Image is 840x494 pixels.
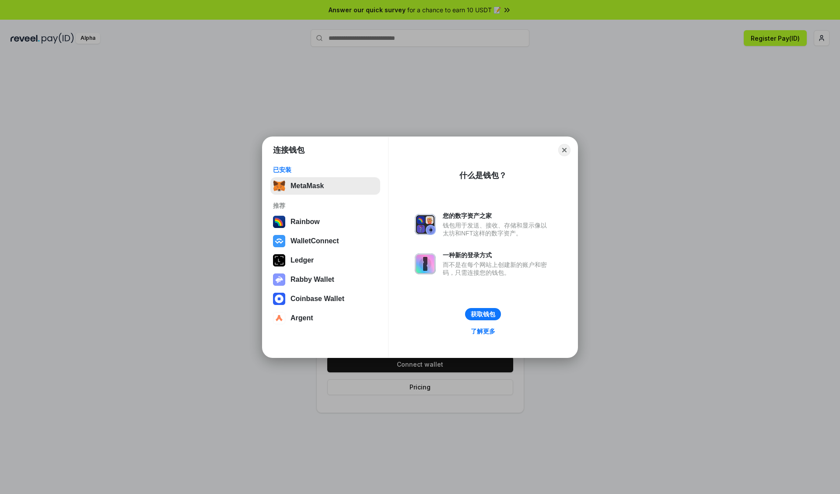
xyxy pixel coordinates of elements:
[290,314,313,322] div: Argent
[273,202,378,210] div: 推荐
[290,237,339,245] div: WalletConnect
[273,145,304,155] h1: 连接钱包
[270,177,380,195] button: MetaMask
[443,221,551,237] div: 钱包用于发送、接收、存储和显示像以太坊和NFT这样的数字资产。
[270,271,380,288] button: Rabby Wallet
[443,212,551,220] div: 您的数字资产之家
[273,216,285,228] img: svg+xml,%3Csvg%20width%3D%22120%22%20height%3D%22120%22%20viewBox%3D%220%200%20120%20120%22%20fil...
[270,290,380,308] button: Coinbase Wallet
[471,310,495,318] div: 获取钱包
[270,232,380,250] button: WalletConnect
[290,182,324,190] div: MetaMask
[290,256,314,264] div: Ledger
[471,327,495,335] div: 了解更多
[290,276,334,284] div: Rabby Wallet
[273,254,285,266] img: svg+xml,%3Csvg%20xmlns%3D%22http%3A%2F%2Fwww.w3.org%2F2000%2Fsvg%22%20width%3D%2228%22%20height%3...
[290,218,320,226] div: Rainbow
[415,253,436,274] img: svg+xml,%3Csvg%20xmlns%3D%22http%3A%2F%2Fwww.w3.org%2F2000%2Fsvg%22%20fill%3D%22none%22%20viewBox...
[443,261,551,277] div: 而不是在每个网站上创建新的账户和密码，只需连接您的钱包。
[415,214,436,235] img: svg+xml,%3Csvg%20xmlns%3D%22http%3A%2F%2Fwww.w3.org%2F2000%2Fsvg%22%20fill%3D%22none%22%20viewBox...
[273,293,285,305] img: svg+xml,%3Csvg%20width%3D%2228%22%20height%3D%2228%22%20viewBox%3D%220%200%2028%2028%22%20fill%3D...
[273,312,285,324] img: svg+xml,%3Csvg%20width%3D%2228%22%20height%3D%2228%22%20viewBox%3D%220%200%2028%2028%22%20fill%3D...
[270,252,380,269] button: Ledger
[273,273,285,286] img: svg+xml,%3Csvg%20xmlns%3D%22http%3A%2F%2Fwww.w3.org%2F2000%2Fsvg%22%20fill%3D%22none%22%20viewBox...
[290,295,344,303] div: Coinbase Wallet
[443,251,551,259] div: 一种新的登录方式
[270,213,380,231] button: Rainbow
[465,308,501,320] button: 获取钱包
[465,326,500,337] a: 了解更多
[273,180,285,192] img: svg+xml,%3Csvg%20fill%3D%22none%22%20height%3D%2233%22%20viewBox%3D%220%200%2035%2033%22%20width%...
[558,144,570,156] button: Close
[270,309,380,327] button: Argent
[459,170,507,181] div: 什么是钱包？
[273,166,378,174] div: 已安装
[273,235,285,247] img: svg+xml,%3Csvg%20width%3D%2228%22%20height%3D%2228%22%20viewBox%3D%220%200%2028%2028%22%20fill%3D...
